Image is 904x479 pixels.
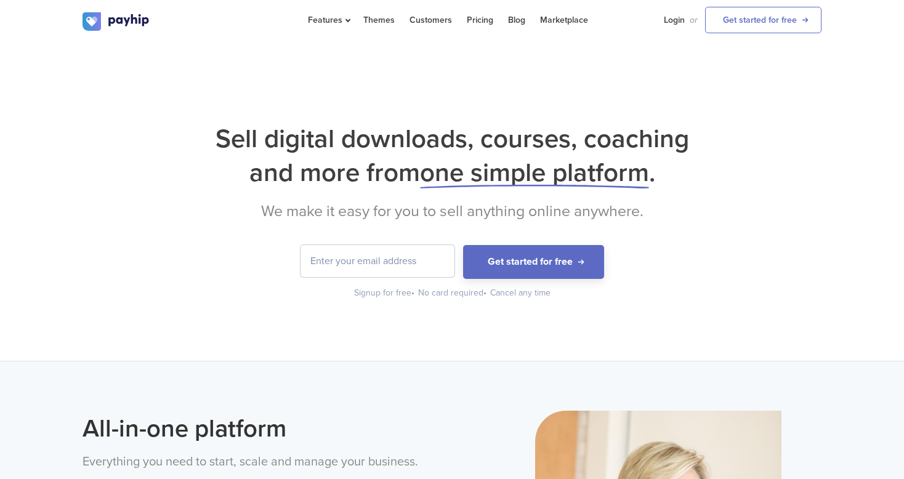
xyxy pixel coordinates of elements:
[83,122,821,190] h1: Sell digital downloads, courses, coaching and more from
[483,288,486,298] span: •
[83,411,443,446] h2: All-in-one platform
[83,12,150,31] img: logo.svg
[354,287,416,299] div: Signup for free
[83,453,443,472] p: Everything you need to start, scale and manage your business.
[649,157,655,188] span: .
[411,288,414,298] span: •
[420,157,649,188] span: one simple platform
[490,287,551,299] div: Cancel any time
[83,202,821,220] h2: We make it easy for you to sell anything online anywhere.
[463,245,604,279] button: Get started for free
[308,15,349,25] span: Features
[301,245,454,277] input: Enter your email address
[418,287,488,299] div: No card required
[705,7,821,33] a: Get started for free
